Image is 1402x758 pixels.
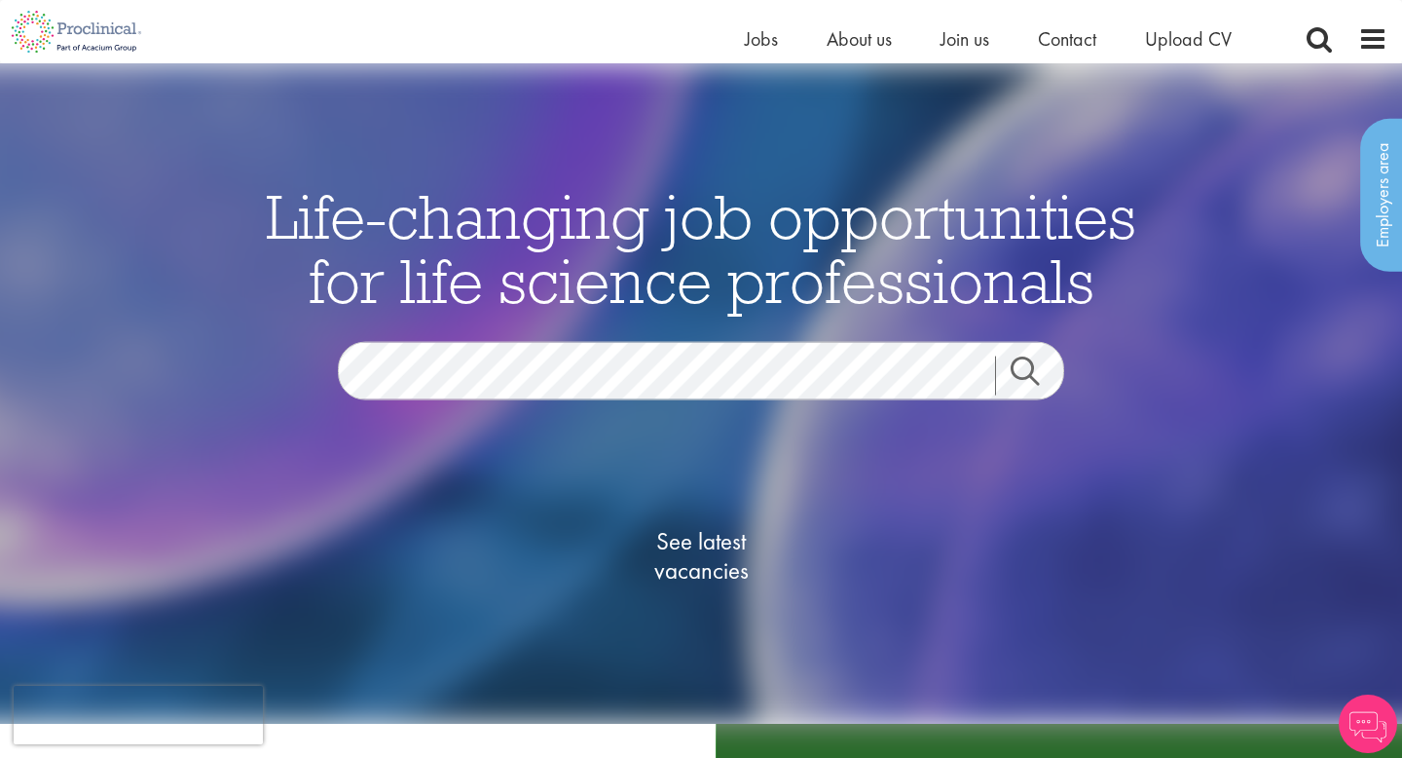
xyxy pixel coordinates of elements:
a: Upload CV [1145,26,1232,52]
iframe: reCAPTCHA [14,686,263,744]
span: See latest vacancies [604,526,798,585]
a: Join us [941,26,989,52]
a: Jobs [745,26,778,52]
a: Job search submit button [995,356,1079,395]
img: Chatbot [1339,695,1397,753]
a: Contact [1038,26,1096,52]
a: See latestvacancies [604,448,798,663]
a: About us [827,26,892,52]
span: Life-changing job opportunities for life science professionals [266,176,1136,319]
